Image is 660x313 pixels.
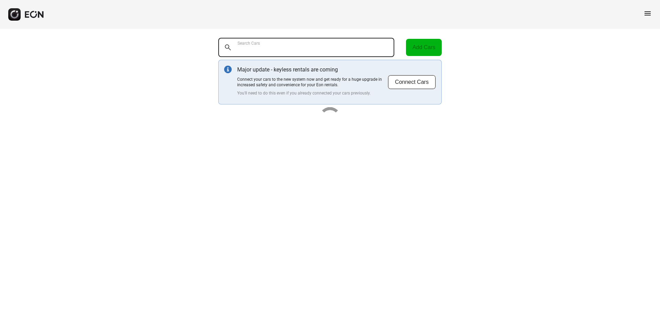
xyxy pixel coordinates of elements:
p: Connect your cars to the new system now and get ready for a huge upgrade in increased safety and ... [237,77,388,88]
label: Search Cars [238,41,260,46]
p: You'll need to do this even if you already connected your cars previously. [237,90,388,96]
button: Connect Cars [388,75,436,89]
p: Major update - keyless rentals are coming [237,66,388,74]
span: menu [643,9,652,18]
img: info [224,66,232,73]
